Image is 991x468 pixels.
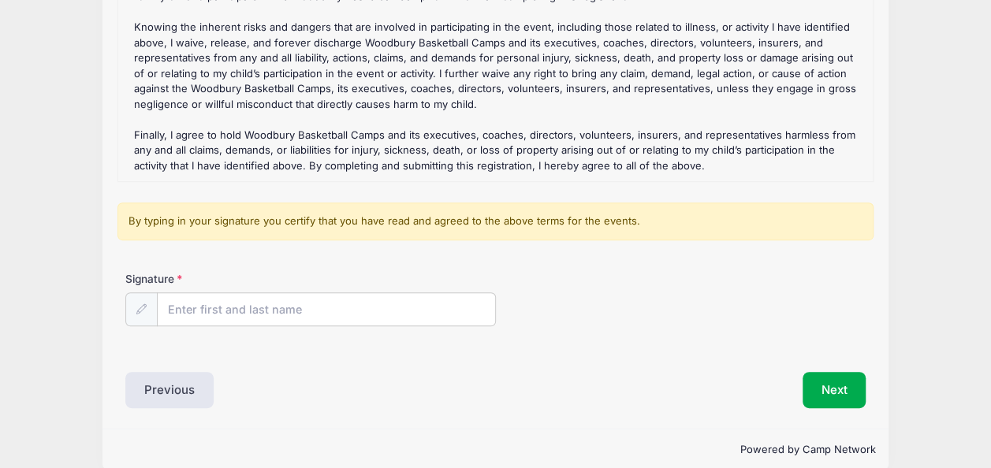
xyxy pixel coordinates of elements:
button: Next [803,372,866,408]
button: Previous [125,372,214,408]
p: Powered by Camp Network [115,442,876,458]
input: Enter first and last name [157,292,496,326]
label: Signature [125,271,311,287]
div: By typing in your signature you certify that you have read and agreed to the above terms for the ... [117,202,874,240]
